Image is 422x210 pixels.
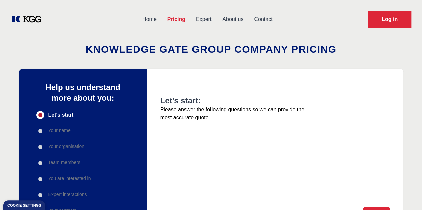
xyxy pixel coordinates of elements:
h2: Let's start: [160,95,310,106]
p: Please answer the following questions so we can provide the most accurate quote [160,106,310,122]
a: Request Demo [368,11,411,28]
p: Team members [48,159,80,166]
a: Contact [249,11,278,28]
p: Expert interactions [48,191,87,198]
a: Expert [191,11,217,28]
p: Help us understand more about you: [36,82,130,103]
p: You are interested in [48,175,91,182]
span: Let's start [48,111,74,119]
a: Pricing [162,11,191,28]
div: Cookie settings [7,204,41,207]
a: KOL Knowledge Platform: Talk to Key External Experts (KEE) [11,14,47,25]
a: About us [217,11,249,28]
p: Your organisation [48,143,84,150]
iframe: Chat Widget [389,178,422,210]
a: Home [137,11,162,28]
p: Your name [48,127,71,134]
